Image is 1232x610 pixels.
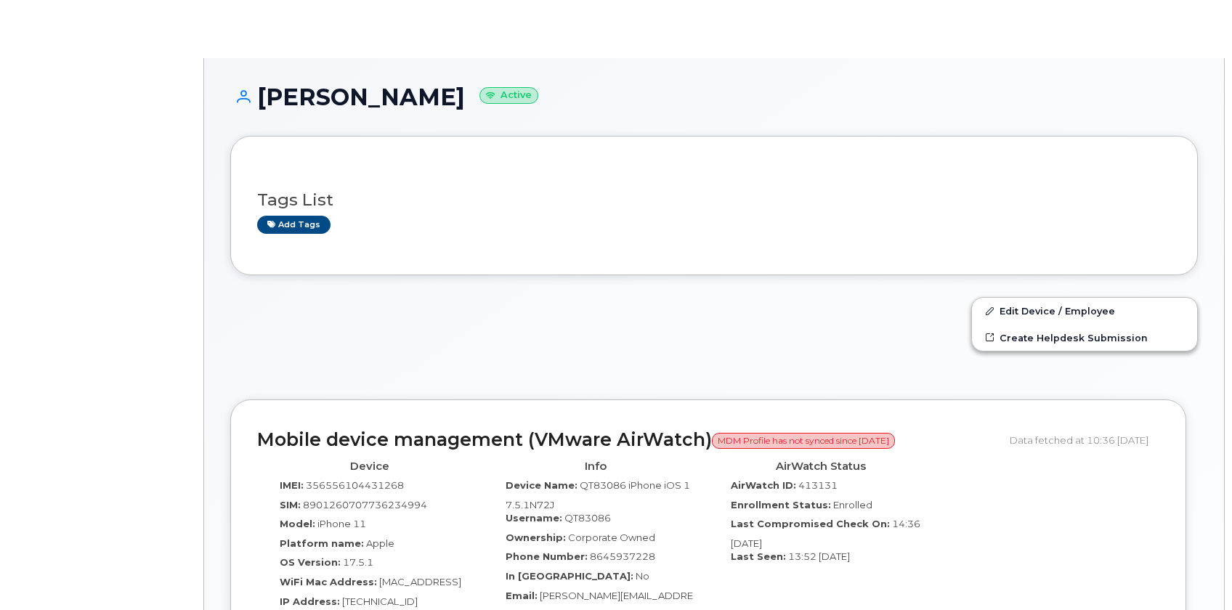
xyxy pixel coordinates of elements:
[280,479,304,492] label: IMEI:
[479,87,538,104] small: Active
[833,499,872,511] span: Enrolled
[280,537,364,550] label: Platform name:
[972,325,1197,351] a: Create Helpdesk Submission
[506,550,588,564] label: Phone Number:
[280,556,341,569] label: OS Version:
[506,589,538,603] label: Email:
[712,433,895,449] span: MDM Profile has not synced since [DATE]
[342,595,418,607] span: [TECHNICAL_ID]
[788,550,850,562] span: 13:52 [DATE]
[230,84,1198,110] h1: [PERSON_NAME]
[303,499,427,511] span: 8901260707736234994
[506,511,562,525] label: Username:
[280,595,340,609] label: IP Address:
[506,479,690,511] span: QT83086 iPhone iOS 17.5.1N72J
[731,517,890,531] label: Last Compromised Check On:
[636,570,649,582] span: No
[1010,426,1159,454] div: Data fetched at 10:36 [DATE]
[343,556,373,568] span: 17.5.1
[564,512,611,524] span: QT83086
[280,575,377,589] label: WiFi Mac Address:
[280,517,315,531] label: Model:
[590,550,655,562] span: 8645937228
[366,537,394,549] span: Apple
[972,298,1197,324] a: Edit Device / Employee
[731,498,831,512] label: Enrollment Status:
[506,531,566,545] label: Ownership:
[317,518,366,529] span: iPhone 11
[731,550,786,564] label: Last Seen:
[731,518,920,549] span: 14:36 [DATE]
[798,479,838,491] span: 413131
[506,479,577,492] label: Device Name:
[506,569,633,583] label: In [GEOGRAPHIC_DATA]:
[494,460,698,473] h4: Info
[257,191,1171,209] h3: Tags List
[568,532,655,543] span: Corporate Owned
[719,460,923,473] h4: AirWatch Status
[379,576,461,587] span: [MAC_ADDRESS]
[280,498,301,512] label: SIM:
[731,479,796,492] label: AirWatch ID:
[306,479,404,491] span: 356556104431268
[257,216,331,234] a: Add tags
[257,430,999,450] h2: Mobile device management (VMware AirWatch)
[268,460,472,473] h4: Device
